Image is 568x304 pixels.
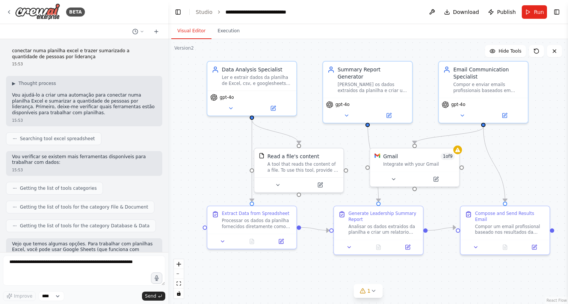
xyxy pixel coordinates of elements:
[534,8,544,16] span: Run
[220,95,234,100] span: gpt-4o
[428,224,456,234] g: Edge from 5196e135-7eff-4237-a596-4c11c8e7ab21 to a8371a8d-6b40-4797-ae8d-50ba56b574c4
[499,48,521,54] span: Hide Tools
[383,162,455,167] div: Integrate with your Gmail
[12,80,56,86] button: ▶Thought process
[367,287,371,295] span: 1
[349,224,419,235] div: Analisar os dados extraidos da planilha e criar um relatorio detalhado sumarizando a quantidade d...
[248,120,302,144] g: Edge from 578312cf-c8cf-40ba-b653-41185ec65342 to 318cc1e2-89b6-44da-8697-8169c92b8576
[196,8,286,16] nav: breadcrumb
[12,154,156,166] p: Vou verificar se existem mais ferramentas disponíveis para trabalhar com dados:
[18,80,56,86] span: Thought process
[363,243,394,251] button: No output available
[129,27,147,36] button: Switch to previous chat
[368,111,409,120] button: Open in side panel
[395,243,420,251] button: Open in side panel
[174,259,184,298] div: React Flow controls
[453,8,479,16] span: Download
[490,243,521,251] button: No output available
[222,66,292,73] div: Data Analysis Specialist
[441,153,455,160] span: Number of enabled actions
[20,136,95,142] span: Searching tool excel spreadsheet
[522,243,547,251] button: Open in side panel
[142,292,165,301] button: Send
[12,80,15,86] span: ▶
[20,223,150,229] span: Getting the list of tools for the category Database & Data
[338,66,408,81] div: Summary Report Generator
[222,75,292,86] div: Ler e extrair dados da planilha de Excel, csv, e googlesheets contendo informações de funcionário...
[15,3,60,20] img: Logo
[12,92,156,116] p: Vou ajudá-lo a criar uma automação para conectar numa planilha Excel e sumarizar a quantidade de ...
[485,45,526,57] button: Hide Tools
[207,61,297,116] div: Data Analysis SpecialistLer e extrair dados da planilha de Excel, csv, e googlesheets contendo in...
[174,289,184,298] button: toggle interactivity
[485,5,519,19] button: Publish
[145,293,156,299] span: Send
[12,241,156,271] p: Vejo que temos algumas opções. Para trabalhar com planilhas Excel, você pode usar Google Sheets (...
[174,259,184,269] button: zoom in
[248,120,255,202] g: Edge from 578312cf-c8cf-40ba-b653-41185ec65342 to 5ac8d66c-039e-4443-a508-f6f05dce2eaf
[301,224,329,234] g: Edge from 5ac8d66c-039e-4443-a508-f6f05dce2eaf to 5196e135-7eff-4237-a596-4c11c8e7ab21
[267,153,319,160] div: Read a file's content
[354,284,383,298] button: 1
[222,218,292,230] div: Processar os dados da planilha fornecidos diretamente como texto em {dados_planilha}. Os dados de...
[3,291,36,301] button: Improve
[322,61,413,124] div: Summary Report Generator[PERSON_NAME] os dados extraidos da planilha e criar um relatorio sumariz...
[441,5,482,19] button: Download
[174,269,184,279] button: zoom out
[480,127,509,201] g: Edge from bd0010b1-3a6d-4e46-8e0e-bc442cdaa3e3 to a8371a8d-6b40-4797-ae8d-50ba56b574c4
[174,45,194,51] div: Version 2
[369,148,460,187] div: GmailGmail1of9Integrate with your Gmail
[375,153,380,159] img: Gmail
[211,23,246,39] button: Execution
[222,211,290,216] div: Extract Data from Spreadsheet
[547,298,567,302] a: React Flow attribution
[338,82,408,94] div: [PERSON_NAME] os dados extraidos da planilha e criar um relatorio sumarizado mostrando a quantida...
[335,102,350,107] span: gpt-4o
[66,8,85,17] div: BETA
[411,127,487,144] g: Edge from bd0010b1-3a6d-4e46-8e0e-bc442cdaa3e3 to 199c30e9-19ee-4ca6-abd9-1a64e6322479
[522,5,547,19] button: Run
[475,224,545,235] div: Compor um email profissional baseado nos resultados da análise de pessoas por liderança e enviar ...
[383,153,398,160] div: Gmail
[20,185,97,191] span: Getting the list of tools categories
[259,153,264,159] img: FileReadTool
[453,82,524,94] div: Compor e enviar emails profissionais baseados em resultados de análises, formatando o conteúdo de...
[252,104,293,113] button: Open in side panel
[453,66,524,81] div: Email Communication Specialist
[333,206,424,255] div: Generate Leadership Summary ReportAnalisar os dados extraidos da planilha e criar um relatorio de...
[300,181,341,189] button: Open in side panel
[475,211,545,222] div: Compose and Send Results Email
[171,23,211,39] button: Visual Editor
[196,9,213,15] a: Studio
[415,175,456,183] button: Open in side panel
[174,279,184,289] button: fit view
[150,27,162,36] button: Start a new chat
[438,61,529,124] div: Email Communication SpecialistCompor e enviar emails profissionais baseados em resultados de anál...
[237,237,267,246] button: No output available
[173,7,183,17] button: Hide left sidebar
[12,48,156,60] p: conectar numa planilha excel e trazer sumarizado a quantidade de pessoas por liderança
[207,206,297,249] div: Extract Data from SpreadsheetProcessar os dados da planilha fornecidos diretamente como texto em ...
[12,61,156,67] div: 15:53
[254,148,344,193] div: FileReadToolRead a file's contentA tool that reads the content of a file. To use this tool, provi...
[151,272,162,284] button: Click to speak your automation idea
[497,8,516,16] span: Publish
[269,237,293,246] button: Open in side panel
[20,204,148,210] span: Getting the list of tools for the category File & Document
[12,118,156,123] div: 15:53
[349,211,419,222] div: Generate Leadership Summary Report
[267,162,339,173] div: A tool that reads the content of a file. To use this tool, provide a 'file_path' parameter with t...
[484,111,525,120] button: Open in side panel
[14,293,32,299] span: Improve
[12,167,156,173] div: 15:53
[460,206,550,255] div: Compose and Send Results EmailCompor um email profissional baseado nos resultados da análise de p...
[551,7,562,17] button: Show right sidebar
[451,102,465,107] span: gpt-4o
